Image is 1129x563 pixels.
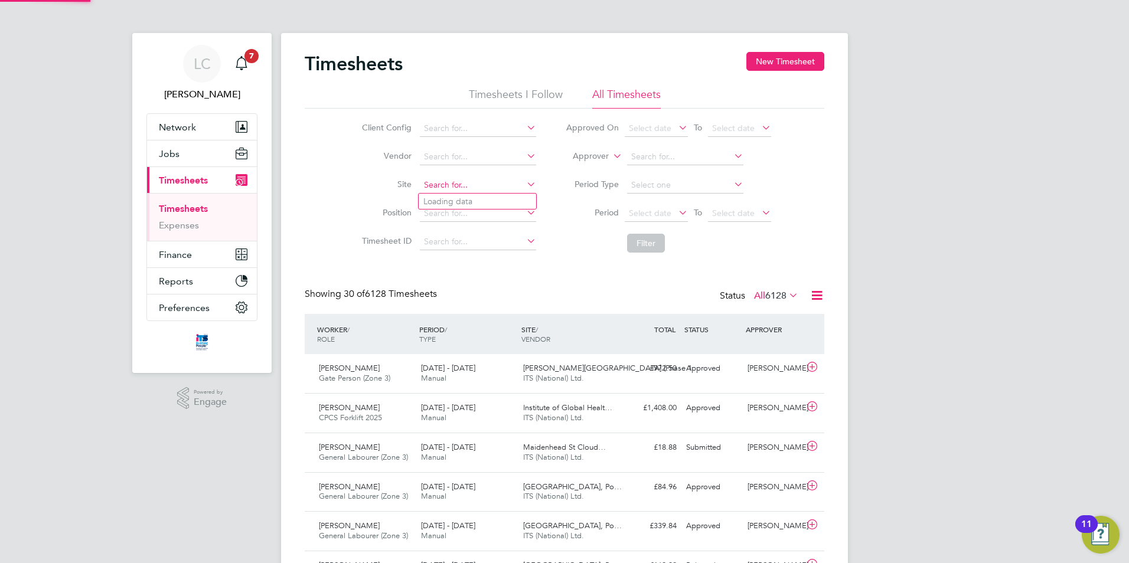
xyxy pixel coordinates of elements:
[681,398,743,418] div: Approved
[620,477,681,497] div: £84.96
[305,52,403,76] h2: Timesheets
[566,207,619,218] label: Period
[566,122,619,133] label: Approved On
[147,193,257,241] div: Timesheets
[518,319,621,349] div: SITE
[654,325,676,334] span: TOTAL
[523,402,612,413] span: Institute of Global Healt…
[194,333,210,352] img: itsconstruction-logo-retina.png
[358,207,412,218] label: Position
[159,302,210,313] span: Preferences
[681,438,743,457] div: Submitted
[421,491,446,501] span: Manual
[358,150,412,161] label: Vendor
[720,288,801,305] div: Status
[743,438,804,457] div: [PERSON_NAME]
[1082,516,1120,554] button: Open Resource Center, 11 new notifications
[147,268,257,294] button: Reports
[159,175,208,186] span: Timesheets
[159,148,180,159] span: Jobs
[420,149,536,165] input: Search for...
[319,363,380,373] span: [PERSON_NAME]
[147,241,257,267] button: Finance
[681,477,743,497] div: Approved
[523,452,584,462] span: ITS (National) Ltd.
[620,359,681,378] div: £972.50
[159,276,193,287] span: Reports
[305,288,439,300] div: Showing
[421,482,475,492] span: [DATE] - [DATE]
[344,288,365,300] span: 30 of
[523,482,622,492] span: [GEOGRAPHIC_DATA], Po…
[132,33,272,373] nav: Main navigation
[147,294,257,320] button: Preferences
[159,220,199,231] a: Expenses
[319,452,408,462] span: General Labourer (Zone 3)
[620,516,681,536] div: £339.84
[421,402,475,413] span: [DATE] - [DATE]
[681,319,743,340] div: STATUS
[620,398,681,418] div: £1,408.00
[523,442,606,452] span: Maidenhead St Cloud…
[146,45,257,102] a: LC[PERSON_NAME]
[712,123,755,133] span: Select date
[319,402,380,413] span: [PERSON_NAME]
[421,442,475,452] span: [DATE] - [DATE]
[627,149,743,165] input: Search for...
[159,122,196,133] span: Network
[420,120,536,137] input: Search for...
[690,205,706,220] span: To
[319,482,380,492] span: [PERSON_NAME]
[358,235,412,246] label: Timesheet ID
[681,359,743,378] div: Approved
[1081,524,1092,539] div: 11
[523,413,584,423] span: ITS (National) Ltd.
[319,491,408,501] span: General Labourer (Zone 3)
[627,177,743,194] input: Select one
[416,319,518,349] div: PERIOD
[629,208,671,218] span: Select date
[523,521,622,531] span: [GEOGRAPHIC_DATA], Po…
[743,359,804,378] div: [PERSON_NAME]
[421,363,475,373] span: [DATE] - [DATE]
[419,194,536,209] li: Loading data
[421,531,446,541] span: Manual
[358,122,412,133] label: Client Config
[765,290,787,302] span: 6128
[421,452,446,462] span: Manual
[420,234,536,250] input: Search for...
[566,179,619,189] label: Period Type
[146,87,257,102] span: Louis Crawford
[319,531,408,541] span: General Labourer (Zone 3)
[629,123,671,133] span: Select date
[319,413,382,423] span: CPCS Forklift 2025
[743,319,804,340] div: APPROVER
[420,205,536,222] input: Search for...
[523,363,692,373] span: [PERSON_NAME][GEOGRAPHIC_DATA] (Phase 1
[743,477,804,497] div: [PERSON_NAME]
[230,45,253,83] a: 7
[521,334,550,343] span: VENDOR
[194,387,227,397] span: Powered by
[314,319,416,349] div: WORKER
[523,491,584,501] span: ITS (National) Ltd.
[536,325,538,334] span: /
[421,521,475,531] span: [DATE] - [DATE]
[419,334,436,343] span: TYPE
[147,114,257,140] button: Network
[319,521,380,531] span: [PERSON_NAME]
[194,397,227,407] span: Engage
[743,516,804,536] div: [PERSON_NAME]
[347,325,350,334] span: /
[159,203,208,214] a: Timesheets
[469,87,563,109] li: Timesheets I Follow
[358,179,412,189] label: Site
[421,373,446,383] span: Manual
[177,387,227,410] a: Powered byEngage
[523,531,584,541] span: ITS (National) Ltd.
[147,167,257,193] button: Timesheets
[743,398,804,418] div: [PERSON_NAME]
[244,49,259,63] span: 7
[592,87,661,109] li: All Timesheets
[194,56,211,71] span: LC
